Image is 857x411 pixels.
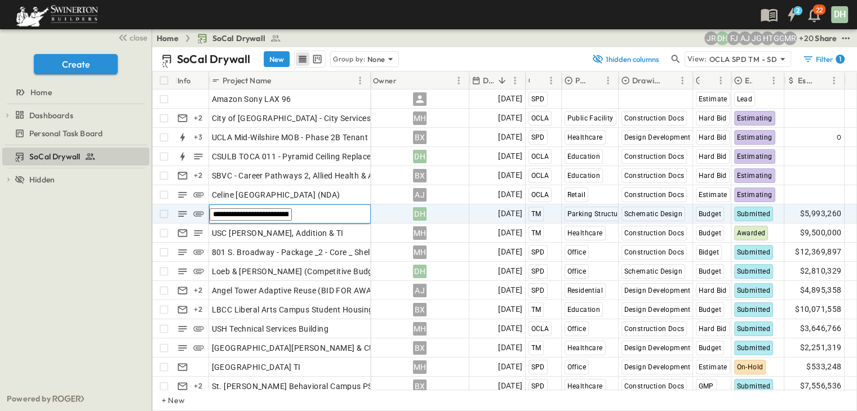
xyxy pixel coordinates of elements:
div: MH [413,360,427,374]
button: Menu [452,74,465,87]
span: Design Development [624,306,691,314]
div: Joshua Russell (joshua.russell@swinerton.com) [704,32,718,45]
button: Menu [544,74,558,87]
span: Hard Bid [699,172,727,180]
button: Create [34,54,118,74]
p: Estimate Status [745,75,752,86]
span: [DATE] [498,188,522,201]
button: DH [830,5,849,24]
div: MH [413,322,427,336]
div: Share [815,33,837,44]
span: $7,556,536 [800,379,842,392]
span: Loeb & [PERSON_NAME] (Competitive Budget) [212,266,383,277]
span: Awarded [737,229,766,237]
div: BX [413,379,427,393]
span: Angel Tower Adaptive Reuse (BID FOR AWARD) [212,285,385,296]
button: Menu [353,74,367,87]
span: Office [567,363,586,371]
button: Menu [676,74,689,87]
nav: breadcrumbs [157,33,288,44]
a: Dashboards [15,108,147,123]
span: [GEOGRAPHIC_DATA][PERSON_NAME] & CUP (NDA) [212,342,405,354]
span: Residential [567,287,603,294]
span: USH Technical Services Building [212,323,328,334]
span: Design Development [624,287,691,294]
div: DH [831,6,848,23]
p: Project Name [223,75,271,86]
span: Budget [699,210,721,218]
div: + 2 [192,169,205,182]
p: Due Date [483,75,494,86]
span: CSULB TOCA 011 - Pyramid Ceiling Replacement [212,151,390,162]
div: table view [294,51,326,68]
div: BX [413,303,427,316]
span: Estimate [699,363,727,371]
span: [DATE] [498,131,522,144]
span: Submitted [737,267,771,275]
span: TM [531,210,541,218]
button: test [839,32,852,45]
span: $12,369,897 [795,245,841,258]
span: Construction Docs [624,172,685,180]
span: SPD [531,133,545,141]
button: Sort [532,74,544,87]
div: MH [413,245,427,259]
span: Estimate [699,95,727,103]
span: [DATE] [498,150,522,163]
p: None [367,53,385,65]
span: $5,993,260 [800,207,842,220]
a: Home [2,84,147,100]
button: Filter1 [798,51,848,67]
p: SoCal Drywall [177,51,250,67]
span: Budget [699,344,721,352]
button: Menu [827,74,841,87]
p: OCLA SPD TM - SD [709,53,777,65]
span: Submitted [737,210,771,218]
span: Submitted [737,344,771,352]
span: Schematic Design [624,267,682,275]
span: Budget [699,229,721,237]
span: $4,895,358 [800,284,842,297]
span: $10,071,558 [795,303,841,316]
span: City of [GEOGRAPHIC_DATA] - City Services Building [212,113,403,124]
span: Hard Bid [699,133,727,141]
span: Parking Structure [567,210,624,218]
span: [DATE] [498,303,522,316]
span: Design Development [624,344,691,352]
span: Hard Bid [699,287,727,294]
h6: 1 [839,55,841,64]
span: Office [567,325,586,333]
span: OCLA [531,153,549,160]
div: + 2 [192,303,205,316]
button: Menu [767,74,780,87]
div: MH [413,226,427,240]
span: SBVC - Career Pathways 2, Allied Health & Aeronautics Bldg's [212,170,437,181]
span: $3,646,766 [800,322,842,335]
span: [DATE] [498,169,522,182]
span: On-Hold [737,363,763,371]
button: 2 [780,5,803,25]
span: Hidden [29,174,55,185]
button: Sort [754,74,767,87]
span: Office [567,248,586,256]
span: [DATE] [498,92,522,105]
span: Education [567,172,601,180]
span: USC [PERSON_NAME], Addition & TI [212,227,344,239]
div: + 2 [192,379,205,393]
h6: 2 [796,6,800,15]
span: OCLA [531,325,549,333]
div: AJ [413,284,427,297]
span: Home [30,87,52,98]
span: [GEOGRAPHIC_DATA] TI [212,361,301,373]
span: [DATE] [498,341,522,354]
div: Daryll Hayward (daryll.hayward@swinerton.com) [716,32,729,45]
button: Sort [399,74,411,87]
span: Estimate [699,191,727,199]
span: [DATE] [498,322,522,335]
span: SPD [531,267,545,275]
p: Drawing Status [632,75,661,86]
button: Sort [815,74,827,87]
div: DH [413,207,427,221]
span: Construction Docs [624,153,685,160]
button: New [264,51,290,67]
